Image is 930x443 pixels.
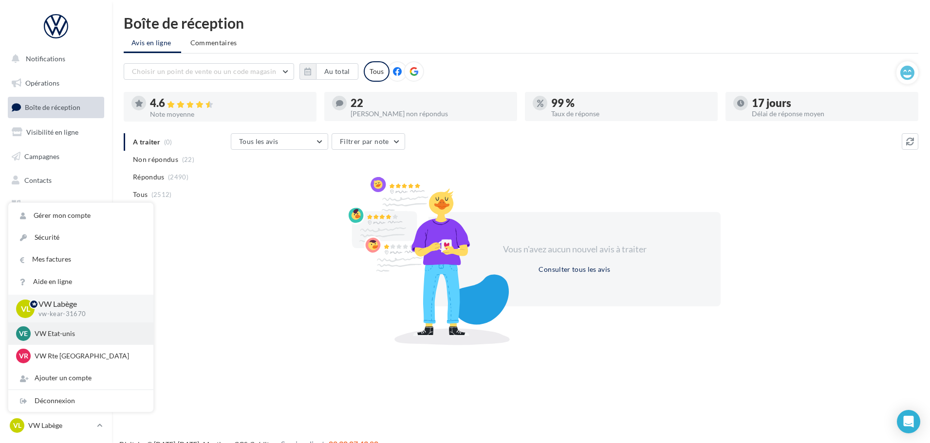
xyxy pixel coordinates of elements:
[150,98,309,109] div: 4.6
[752,110,911,117] div: Délai de réponse moyen
[150,111,309,118] div: Note moyenne
[897,410,920,433] div: Open Intercom Messenger
[35,351,142,361] p: VW Rte [GEOGRAPHIC_DATA]
[535,264,614,275] button: Consulter tous les avis
[25,103,80,111] span: Boîte de réception
[299,63,358,80] button: Au total
[133,172,165,182] span: Répondus
[351,98,509,108] div: 22
[19,329,28,338] span: VE
[6,219,106,239] a: Calendrier
[124,63,294,80] button: Choisir un point de vente ou un code magasin
[6,97,106,118] a: Boîte de réception
[24,152,59,160] span: Campagnes
[8,248,153,270] a: Mes factures
[332,133,405,150] button: Filtrer par note
[8,205,153,227] a: Gérer mon compte
[133,190,148,199] span: Tous
[351,110,509,117] div: [PERSON_NAME] non répondus
[231,133,328,150] button: Tous les avis
[491,243,658,256] div: Vous n'avez aucun nouvel avis à traiter
[25,79,59,87] span: Opérations
[24,176,52,184] span: Contacts
[551,98,710,108] div: 99 %
[19,351,28,361] span: VR
[190,38,237,48] span: Commentaires
[6,122,106,142] a: Visibilité en ligne
[168,173,188,181] span: (2490)
[24,200,64,209] span: Médiathèque
[6,170,106,191] a: Contacts
[21,303,30,314] span: VL
[38,310,138,319] p: vw-kear-31670
[151,191,172,198] span: (2512)
[13,421,21,430] span: VL
[182,156,194,163] span: (22)
[239,137,279,145] span: Tous les avis
[133,155,178,164] span: Non répondus
[28,421,93,430] p: VW Labège
[8,390,153,412] div: Déconnexion
[551,110,710,117] div: Taux de réponse
[26,54,65,63] span: Notifications
[35,329,142,338] p: VW Etat-unis
[8,227,153,248] a: Sécurité
[364,61,390,82] div: Tous
[6,275,106,304] a: Campagnes DataOnDemand
[316,63,358,80] button: Au total
[132,67,276,75] span: Choisir un point de vente ou un code magasin
[8,416,104,435] a: VL VW Labège
[6,243,106,271] a: PLV et print personnalisable
[6,73,106,93] a: Opérations
[752,98,911,108] div: 17 jours
[6,49,102,69] button: Notifications
[124,16,918,30] div: Boîte de réception
[6,146,106,167] a: Campagnes
[6,195,106,215] a: Médiathèque
[26,128,78,136] span: Visibilité en ligne
[8,271,153,293] a: Aide en ligne
[38,299,138,310] p: VW Labège
[8,367,153,389] div: Ajouter un compte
